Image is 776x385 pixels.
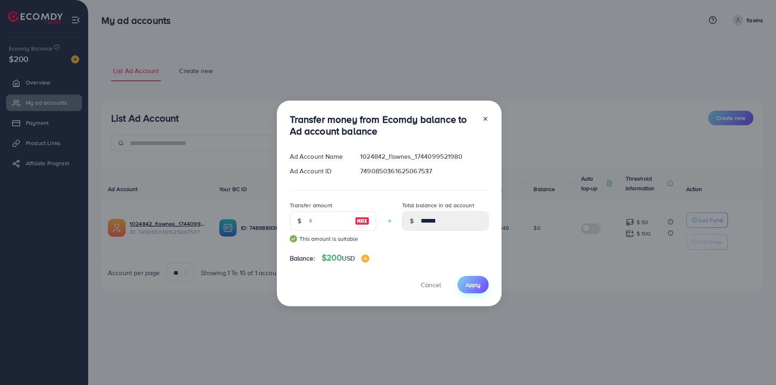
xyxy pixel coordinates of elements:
[361,255,369,263] img: image
[290,235,297,242] img: guide
[466,281,481,289] span: Apply
[355,216,369,226] img: image
[290,201,332,209] label: Transfer amount
[411,276,451,293] button: Cancel
[290,114,476,137] h3: Transfer money from Ecomdy balance to Ad account balance
[421,280,441,289] span: Cancel
[458,276,489,293] button: Apply
[742,349,770,379] iframe: Chat
[342,254,354,263] span: USD
[283,152,354,161] div: Ad Account Name
[283,166,354,176] div: Ad Account ID
[290,254,315,263] span: Balance:
[402,201,474,209] label: Total balance in ad account
[290,235,376,243] small: This amount is suitable
[354,166,495,176] div: 7490850361625067537
[322,253,369,263] h4: $200
[354,152,495,161] div: 1024842_flswnes_1744099521980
